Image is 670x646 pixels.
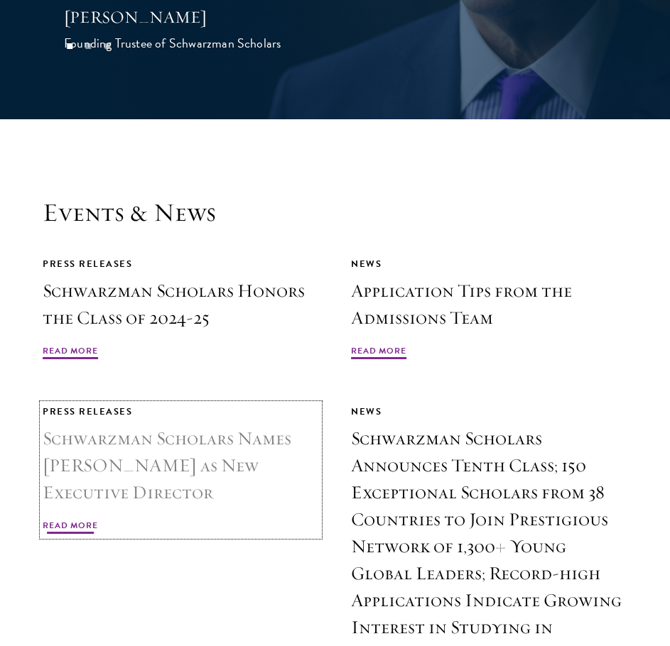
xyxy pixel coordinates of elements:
h3: Schwarzman Scholars Names [PERSON_NAME] as New Executive Director [43,425,319,506]
button: 1 of 3 [60,37,79,55]
div: News [351,404,627,420]
a: Press Releases Schwarzman Scholars Honors the Class of 2024-25 Read More [43,256,319,361]
button: 2 of 3 [79,37,97,55]
h3: Schwarzman Scholars Honors the Class of 2024-25 [43,278,319,332]
div: Press Releases [43,404,319,420]
a: Press Releases Schwarzman Scholars Names [PERSON_NAME] as New Executive Director Read More [43,404,319,536]
div: Founding Trustee of Schwarzman Scholars [64,33,320,53]
h2: Events & News [43,197,627,228]
span: Read More [43,344,98,361]
div: [PERSON_NAME] [64,5,320,29]
h3: Application Tips from the Admissions Team [351,278,627,332]
div: Press Releases [43,256,319,272]
button: 3 of 3 [98,37,117,55]
span: Read More [43,519,98,536]
div: News [351,256,627,272]
span: Read More [351,344,406,361]
a: News Application Tips from the Admissions Team Read More [351,256,627,361]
